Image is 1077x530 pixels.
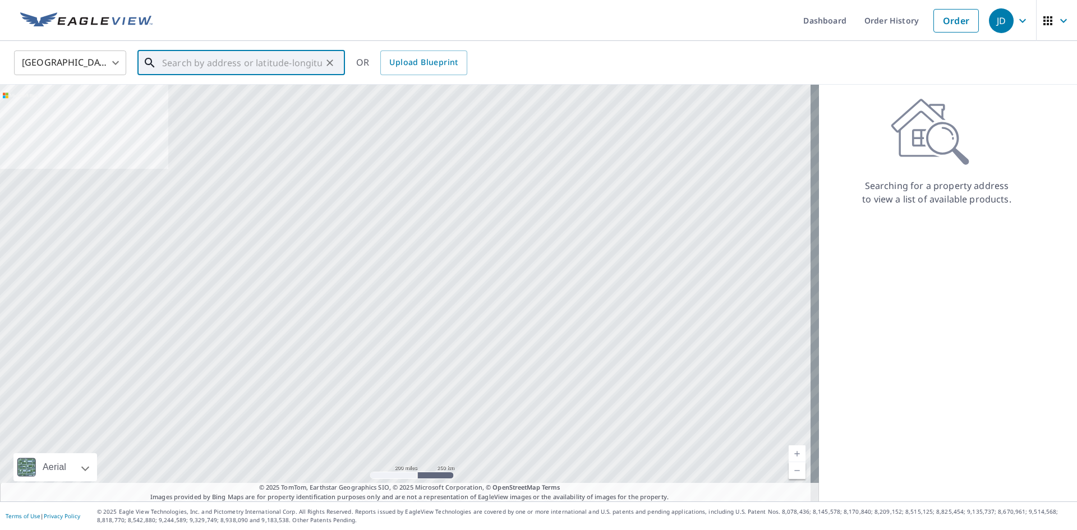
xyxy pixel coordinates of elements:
a: Current Level 5, Zoom Out [789,462,806,479]
a: Terms [542,483,560,491]
p: Searching for a property address to view a list of available products. [862,179,1012,206]
a: Upload Blueprint [380,50,467,75]
div: [GEOGRAPHIC_DATA] [14,47,126,79]
img: EV Logo [20,12,153,29]
a: Privacy Policy [44,512,80,520]
div: OR [356,50,467,75]
p: | [6,513,80,519]
div: Aerial [13,453,97,481]
div: JD [989,8,1014,33]
div: Aerial [39,453,70,481]
a: Order [933,9,979,33]
button: Clear [322,55,338,71]
p: © 2025 Eagle View Technologies, Inc. and Pictometry International Corp. All Rights Reserved. Repo... [97,508,1071,524]
input: Search by address or latitude-longitude [162,47,322,79]
a: OpenStreetMap [493,483,540,491]
span: © 2025 TomTom, Earthstar Geographics SIO, © 2025 Microsoft Corporation, © [259,483,560,492]
span: Upload Blueprint [389,56,458,70]
a: Terms of Use [6,512,40,520]
a: Current Level 5, Zoom In [789,445,806,462]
